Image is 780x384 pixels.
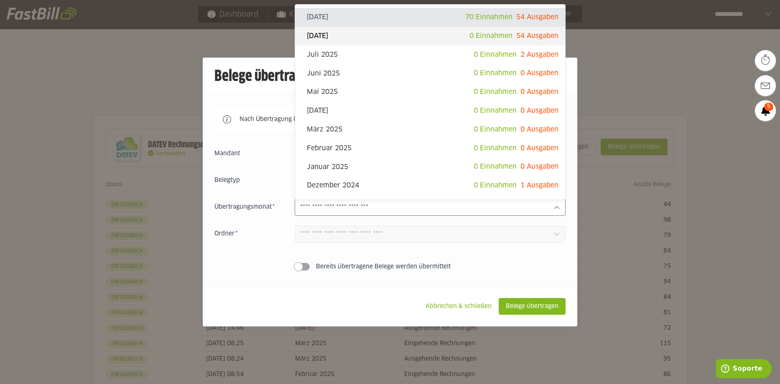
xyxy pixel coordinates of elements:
[474,126,517,133] span: 0 Einnahmen
[516,14,558,20] span: 54 Ausgaben
[520,145,558,152] span: 0 Ausgaben
[295,157,565,176] sl-option: Januar 2025
[520,51,558,58] span: 2 Ausgaben
[474,51,517,58] span: 0 Einnahmen
[469,33,512,39] span: 0 Einnahmen
[295,8,565,27] sl-option: [DATE]
[474,182,517,189] span: 0 Einnahmen
[520,70,558,76] span: 0 Ausgaben
[295,27,565,45] sl-option: [DATE]
[716,359,772,380] iframe: Abre un widget desde donde se puede obtener más información
[520,126,558,133] span: 0 Ausgaben
[520,88,558,95] span: 0 Ausgaben
[295,101,565,120] sl-option: [DATE]
[295,139,565,158] sl-option: Februar 2025
[295,120,565,139] sl-option: März 2025
[520,107,558,114] span: 0 Ausgaben
[764,103,773,111] span: 5
[295,195,565,214] sl-option: [DATE]
[474,88,517,95] span: 0 Einnahmen
[474,163,517,170] span: 0 Einnahmen
[295,45,565,64] sl-option: Juli 2025
[465,14,512,20] span: 70 Einnahmen
[214,263,566,271] sl-switch: Bereits übertragene Belege werden übermittelt
[295,64,565,83] sl-option: Juni 2025
[474,107,517,114] span: 0 Einnahmen
[520,182,558,189] span: 1 Ausgaben
[474,70,517,76] span: 0 Einnahmen
[295,83,565,101] sl-option: Mai 2025
[418,298,499,315] sl-button: Abbrechen & schließen
[516,33,558,39] span: 54 Ausgaben
[499,298,566,315] sl-button: Belege übertragen
[474,145,517,152] span: 0 Einnahmen
[295,176,565,195] sl-option: Dezember 2024
[520,163,558,170] span: 0 Ausgaben
[755,100,776,121] a: 5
